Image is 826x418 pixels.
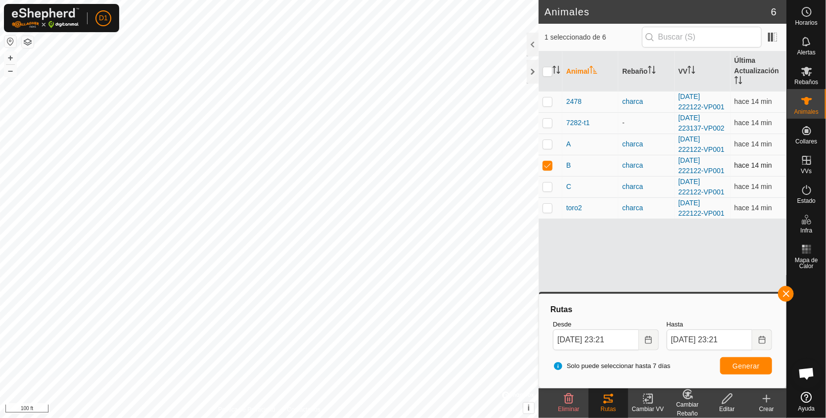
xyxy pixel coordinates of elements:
[707,405,747,414] div: Editar
[679,114,725,132] a: [DATE] 223137-VP002
[622,139,670,149] div: charca
[566,160,571,171] span: B
[545,6,771,18] h2: Animales
[801,168,812,174] span: VVs
[4,36,16,47] button: Restablecer Mapa
[558,406,579,413] span: Eliminar
[549,304,776,316] div: Rutas
[622,118,670,128] div: -
[553,361,671,371] span: Solo puede seleccionar hasta 7 días
[648,67,656,75] p-sorticon: Activar para ordenar
[22,36,34,48] button: Capas del Mapa
[675,51,731,92] th: VV
[667,320,773,329] label: Hasta
[566,139,571,149] span: A
[771,4,777,19] span: 6
[720,357,772,374] button: Generar
[800,228,812,233] span: Infra
[622,160,670,171] div: charca
[589,405,628,414] div: Rutas
[734,140,772,148] span: 29 sept 2025, 23:07
[797,49,816,55] span: Alertas
[731,51,786,92] th: Última Actualización
[797,198,816,204] span: Estado
[734,204,772,212] span: 29 sept 2025, 23:07
[566,182,571,192] span: C
[752,329,772,350] button: Choose Date
[99,13,108,23] span: D1
[734,119,772,127] span: 29 sept 2025, 23:07
[794,109,819,115] span: Animales
[734,183,772,190] span: 29 sept 2025, 23:07
[618,51,674,92] th: Rebaño
[747,405,786,414] div: Crear
[545,32,642,43] span: 1 seleccionado de 6
[679,199,725,217] a: [DATE] 222122-VP001
[734,161,772,169] span: 29 sept 2025, 23:07
[552,67,560,75] p-sorticon: Activar para ordenar
[628,405,668,414] div: Cambiar VV
[795,20,818,26] span: Horarios
[566,118,590,128] span: 7282-t1
[792,359,822,388] div: Chat abierto
[639,329,659,350] button: Choose Date
[734,78,742,86] p-sorticon: Activar para ordenar
[622,182,670,192] div: charca
[798,406,815,412] span: Ayuda
[528,404,530,412] span: i
[562,51,618,92] th: Animal
[622,96,670,107] div: charca
[679,93,725,111] a: [DATE] 222122-VP001
[679,156,725,175] a: [DATE] 222122-VP001
[287,405,321,414] a: Contáctenos
[553,320,659,329] label: Desde
[642,27,762,47] input: Buscar (S)
[668,400,707,418] div: Cambiar Rebaño
[734,97,772,105] span: 29 sept 2025, 23:07
[679,135,725,153] a: [DATE] 222122-VP001
[566,203,582,213] span: toro2
[566,96,582,107] span: 2478
[795,139,817,144] span: Collares
[4,52,16,64] button: +
[523,403,534,414] button: i
[787,388,826,416] a: Ayuda
[622,203,670,213] div: charca
[218,405,275,414] a: Política de Privacidad
[590,67,597,75] p-sorticon: Activar para ordenar
[12,8,79,28] img: Logo Gallagher
[679,178,725,196] a: [DATE] 222122-VP001
[733,362,760,370] span: Generar
[688,67,695,75] p-sorticon: Activar para ordenar
[4,65,16,77] button: –
[789,257,824,269] span: Mapa de Calor
[794,79,818,85] span: Rebaños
